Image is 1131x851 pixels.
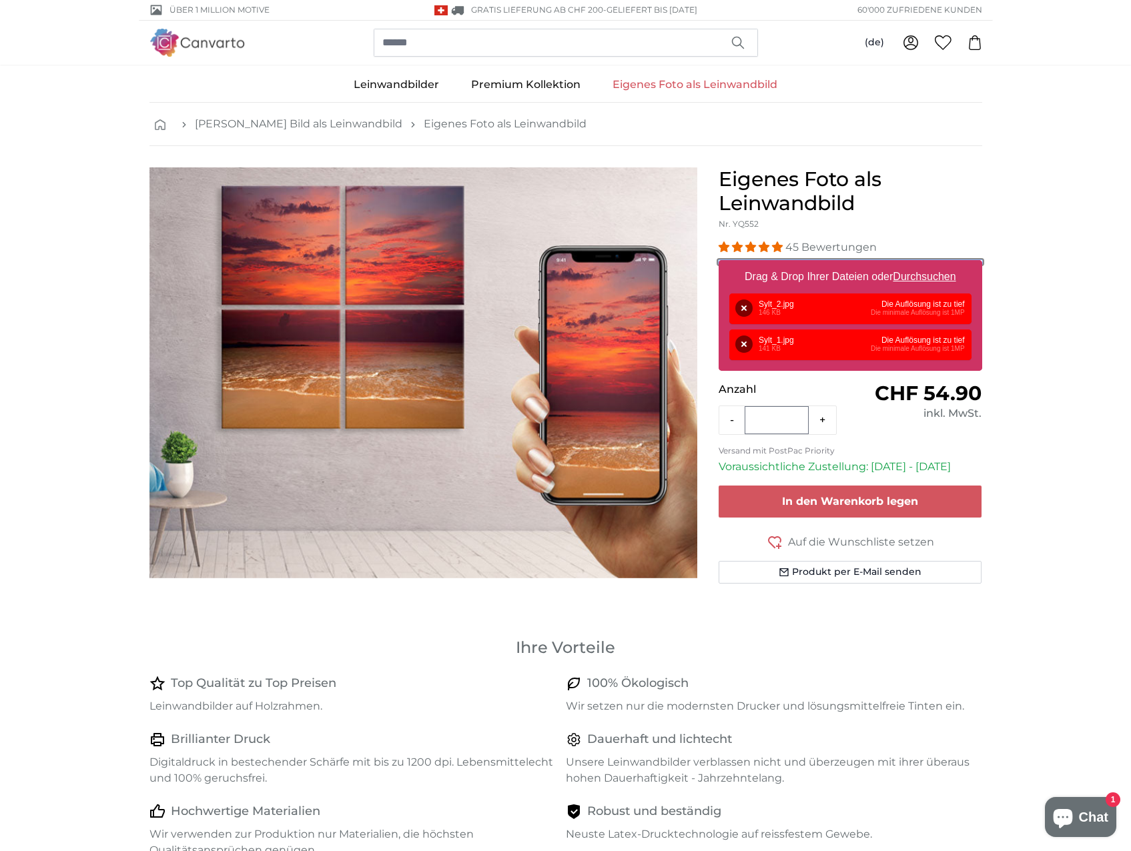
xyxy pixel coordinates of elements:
h1: Eigenes Foto als Leinwandbild [719,167,982,215]
h4: Top Qualität zu Top Preisen [171,674,336,693]
span: CHF 54.90 [875,381,982,405]
span: 60'000 ZUFRIEDENE KUNDEN [857,4,982,16]
button: + [809,407,836,434]
a: [PERSON_NAME] Bild als Leinwandbild [195,116,402,132]
button: (de) [854,31,895,55]
h4: Brillianter Druck [171,730,270,749]
a: Eigenes Foto als Leinwandbild [597,67,793,102]
span: GRATIS Lieferung ab CHF 200 [471,5,603,15]
a: Eigenes Foto als Leinwandbild [424,116,587,132]
p: Digitaldruck in bestechender Schärfe mit bis zu 1200 dpi. Lebensmittelecht und 100% geruchsfrei. [149,754,555,786]
p: Leinwandbilder auf Holzrahmen. [149,698,555,714]
span: 4.93 stars [719,241,785,253]
span: - [603,5,697,15]
span: Auf die Wunschliste setzen [788,534,934,550]
span: In den Warenkorb legen [782,495,918,508]
p: Neuste Latex-Drucktechnologie auf reissfestem Gewebe. [566,826,972,842]
a: Premium Kollektion [455,67,597,102]
h4: Dauerhaft und lichtecht [587,730,732,749]
p: Voraussichtliche Zustellung: [DATE] - [DATE] [719,459,982,475]
h4: Robust und beständig [587,802,721,821]
label: Drag & Drop Ihrer Dateien oder [739,263,962,290]
span: Über 1 Million Motive [169,4,270,16]
inbox-online-store-chat: Onlineshop-Chat von Shopify [1041,797,1120,840]
p: Anzahl [719,381,850,397]
button: Produkt per E-Mail senden [719,561,982,584]
p: Unsere Leinwandbilder verblassen nicht und überzeugen mit ihrer überaus hohen Dauerhaftigkeit - J... [566,754,972,786]
img: Canvarto [149,29,246,56]
span: Geliefert bis [DATE] [607,5,697,15]
div: inkl. MwSt. [850,405,982,421]
nav: breadcrumbs [149,103,982,146]
span: 45 Bewertungen [785,241,877,253]
button: - [719,407,745,434]
img: Schweiz [434,5,448,15]
img: personalised-canvas-print [149,167,697,578]
a: Leinwandbilder [338,67,455,102]
u: Durchsuchen [893,271,956,282]
h4: Hochwertige Materialien [171,802,320,821]
button: Auf die Wunschliste setzen [719,534,982,550]
h4: 100% Ökologisch [587,674,689,693]
h3: Ihre Vorteile [149,637,982,658]
p: Wir setzen nur die modernsten Drucker und lösungsmittelfreie Tinten ein. [566,698,972,714]
p: Versand mit PostPac Priority [719,446,982,456]
span: Nr. YQ552 [719,219,759,229]
div: 1 of 1 [149,167,697,578]
button: In den Warenkorb legen [719,486,982,518]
